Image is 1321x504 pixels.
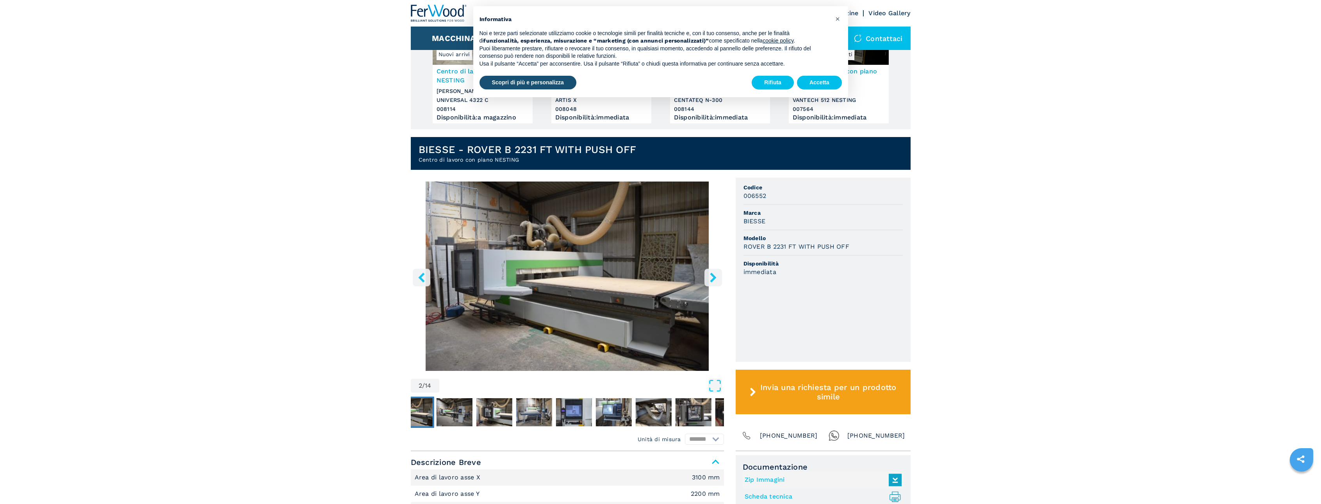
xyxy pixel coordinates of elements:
[1291,449,1310,469] a: sharethis
[595,398,631,426] img: 95b86bbbb61c6aeb7463b11398f7199f
[743,191,767,200] h3: 006552
[675,398,711,426] img: 86f973e28207171961f68b9d643b573b
[433,6,533,123] a: Centro di lavoro con piano NESTING MORBIDELLI UNIVERSAL 4322 CNuovi arriviCentro di lavoro con pi...
[797,76,842,90] button: Accetta
[436,398,472,426] img: 0a004828b1ad5bdfbc1a28ed3caa5662
[413,269,430,286] button: left-button
[759,383,897,401] span: Invia una richiesta per un prodotto simile
[846,27,911,50] div: Contattaci
[554,397,593,428] button: Go to Slide 6
[480,45,829,60] p: Puoi liberamente prestare, rifiutare o revocare il tuo consenso, in qualsiasi momento, accedendo ...
[432,34,484,43] button: Macchinari
[516,398,552,426] img: a6bf234d279368397c62c843d4781a8e
[854,34,862,42] img: Contattaci
[415,490,482,498] p: Area di lavoro asse Y
[760,430,818,441] span: [PHONE_NUMBER]
[480,60,829,68] p: Usa il pulsante “Accetta” per acconsentire. Usa il pulsante “Rifiuta” o chiudi questa informativa...
[395,397,708,428] nav: Thumbnail Navigation
[594,397,633,428] button: Go to Slide 7
[743,217,766,226] h3: BIESSE
[483,37,709,44] strong: funzionalità, esperienza, misurazione e “marketing (con annunci personalizzati)”
[743,183,903,191] span: Codice
[736,370,911,414] button: Invia una richiesta per un prodotto simile
[514,397,553,428] button: Go to Slide 5
[847,430,905,441] span: [PHONE_NUMBER]
[476,398,512,426] img: 386835d701cb5eb8a7aad4cbddd31323
[474,397,513,428] button: Go to Slide 4
[745,474,898,486] a: Zip Immagini
[634,397,673,428] button: Go to Slide 8
[635,398,671,426] img: 3700970ece5ab2df711c1d707c0c1826
[743,209,903,217] span: Marca
[419,156,636,164] h2: Centro di lavoro con piano NESTING
[411,182,724,371] div: Go to Slide 2
[713,397,752,428] button: Go to Slide 10
[704,269,722,286] button: right-button
[435,397,474,428] button: Go to Slide 3
[829,430,840,441] img: Whatsapp
[437,87,529,114] h3: [PERSON_NAME] UNIVERSAL 4322 C 008114
[743,242,849,251] h3: ROVER B 2231 FT WITH PUSH OFF
[692,474,720,481] em: 3100 mm
[555,116,647,119] div: Disponibilità : immediata
[480,76,576,90] button: Scopri di più e personalizza
[793,116,885,119] div: Disponibilità : immediata
[743,260,903,267] span: Disponibilità
[743,462,904,472] span: Documentazione
[419,383,422,389] span: 2
[752,76,794,90] button: Rifiuta
[396,398,432,426] img: 2e3b93006869e0e00a325cdc12d5ab83
[745,490,898,503] a: Scheda tecnica
[422,383,425,389] span: /
[835,14,840,23] span: ×
[832,12,844,25] button: Chiudi questa informativa
[868,9,910,17] a: Video Gallery
[691,491,720,497] em: 2200 mm
[411,182,724,371] img: Centro di lavoro con piano NESTING BIESSE ROVER B 2231 FT WITH PUSH OFF
[638,435,681,443] em: Unità di misura
[674,116,766,119] div: Disponibilità : immediata
[741,430,752,441] img: Phone
[425,383,431,389] span: 14
[411,5,467,22] img: Ferwood
[556,398,592,426] img: f17166c51b76b62c8cbf51778fd9d7f7
[437,67,529,85] h3: Centro di lavoro con piano NESTING
[715,398,751,426] img: 3c32dc32421d39b9b1f668a6f145bb76
[419,143,636,156] h1: BIESSE - ROVER B 2231 FT WITH PUSH OFF
[480,16,829,23] h2: Informativa
[415,473,483,482] p: Area di lavoro asse X
[411,455,724,469] span: Descrizione Breve
[743,234,903,242] span: Modello
[480,30,829,45] p: Noi e terze parti selezionate utilizziamo cookie o tecnologie simili per finalità tecniche e, con...
[763,37,793,44] a: cookie policy
[395,397,434,428] button: Go to Slide 2
[743,267,776,276] h3: immediata
[674,397,713,428] button: Go to Slide 9
[1288,469,1315,498] iframe: Chat
[437,48,472,60] span: Nuovi arrivi
[437,116,529,119] div: Disponibilità : a magazzino
[441,379,722,393] button: Open Fullscreen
